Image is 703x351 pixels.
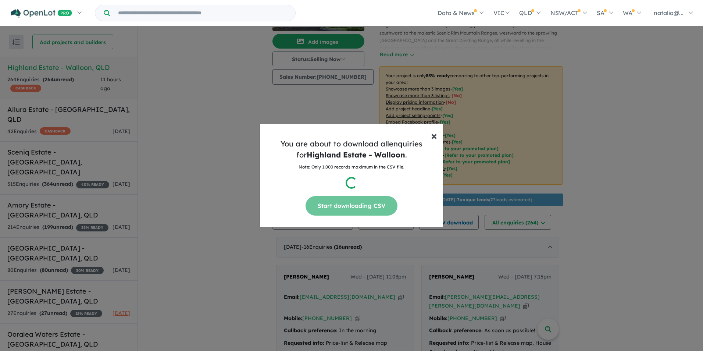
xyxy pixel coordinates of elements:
[654,9,684,17] span: natalia@...
[11,9,72,18] img: Openlot PRO Logo White
[307,150,405,159] strong: Highland Estate - Walloon
[266,138,437,160] h5: You are about to download all enquiries for .
[111,5,294,21] input: Try estate name, suburb, builder or developer
[431,128,437,143] span: ×
[266,163,437,171] p: Note: Only 1,000 records maximum in the CSV file.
